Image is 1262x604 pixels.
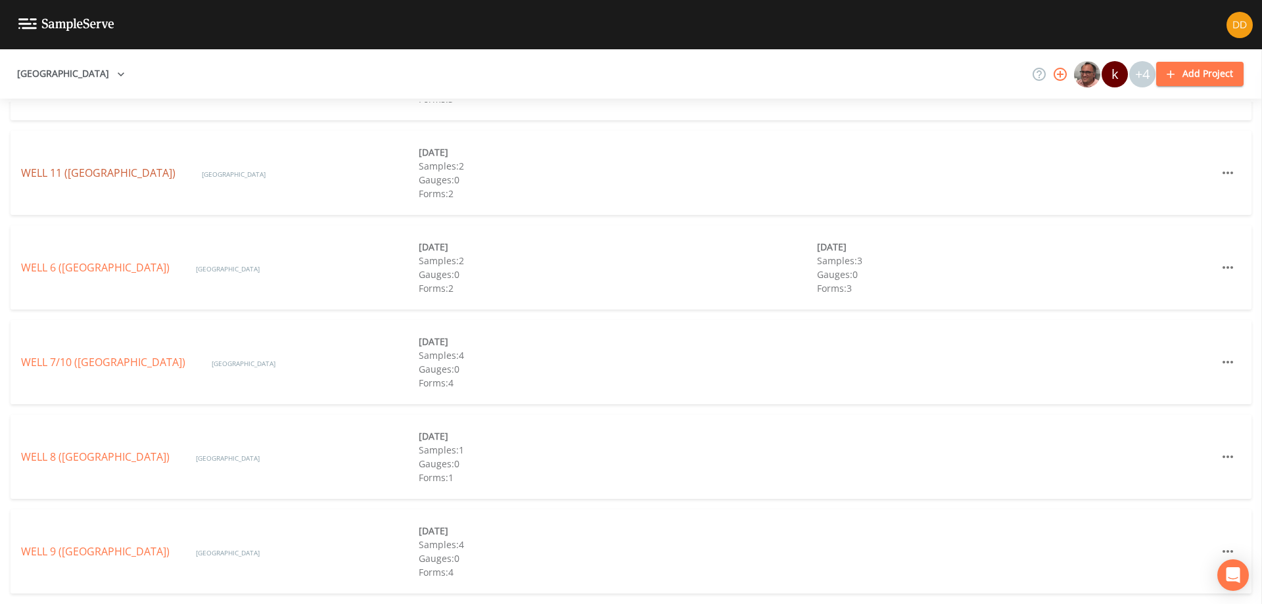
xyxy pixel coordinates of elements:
div: k [1102,61,1128,87]
div: Samples: 4 [419,348,816,362]
img: e2d790fa78825a4bb76dcb6ab311d44c [1074,61,1100,87]
span: [GEOGRAPHIC_DATA] [212,359,275,368]
span: [GEOGRAPHIC_DATA] [202,170,266,179]
span: [GEOGRAPHIC_DATA] [196,453,260,463]
div: Gauges: 0 [419,551,816,565]
div: keith@gcpwater.org [1101,61,1129,87]
div: [DATE] [419,145,816,159]
div: Open Intercom Messenger [1217,559,1249,591]
div: Gauges: 0 [817,267,1215,281]
div: Gauges: 0 [419,362,816,376]
div: [DATE] [419,429,816,443]
div: [DATE] [419,240,816,254]
span: [GEOGRAPHIC_DATA] [196,264,260,273]
div: Forms: 3 [817,281,1215,295]
span: [GEOGRAPHIC_DATA] [196,548,260,557]
div: +4 [1129,61,1156,87]
div: Gauges: 0 [419,457,816,471]
div: Forms: 1 [419,471,816,484]
div: Mike Franklin [1073,61,1101,87]
div: Samples: 2 [419,159,816,173]
div: Gauges: 0 [419,267,816,281]
img: 7d98d358f95ebe5908e4de0cdde0c501 [1227,12,1253,38]
div: Samples: 1 [419,443,816,457]
a: WELL 6 ([GEOGRAPHIC_DATA]) [21,260,170,275]
div: Samples: 3 [817,254,1215,267]
a: WELL 7/10 ([GEOGRAPHIC_DATA]) [21,355,185,369]
div: Forms: 4 [419,376,816,390]
button: Add Project [1156,62,1244,86]
div: Samples: 2 [419,254,816,267]
a: WELL 8 ([GEOGRAPHIC_DATA]) [21,450,170,464]
div: Gauges: 0 [419,173,816,187]
div: Forms: 2 [419,187,816,200]
div: [DATE] [419,524,816,538]
img: logo [18,18,114,31]
div: [DATE] [817,240,1215,254]
button: [GEOGRAPHIC_DATA] [12,62,130,86]
div: Samples: 4 [419,538,816,551]
a: WELL 11 ([GEOGRAPHIC_DATA]) [21,166,175,180]
div: [DATE] [419,335,816,348]
div: Forms: 2 [419,281,816,295]
div: Forms: 4 [419,565,816,579]
a: WELL 9 ([GEOGRAPHIC_DATA]) [21,544,170,559]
